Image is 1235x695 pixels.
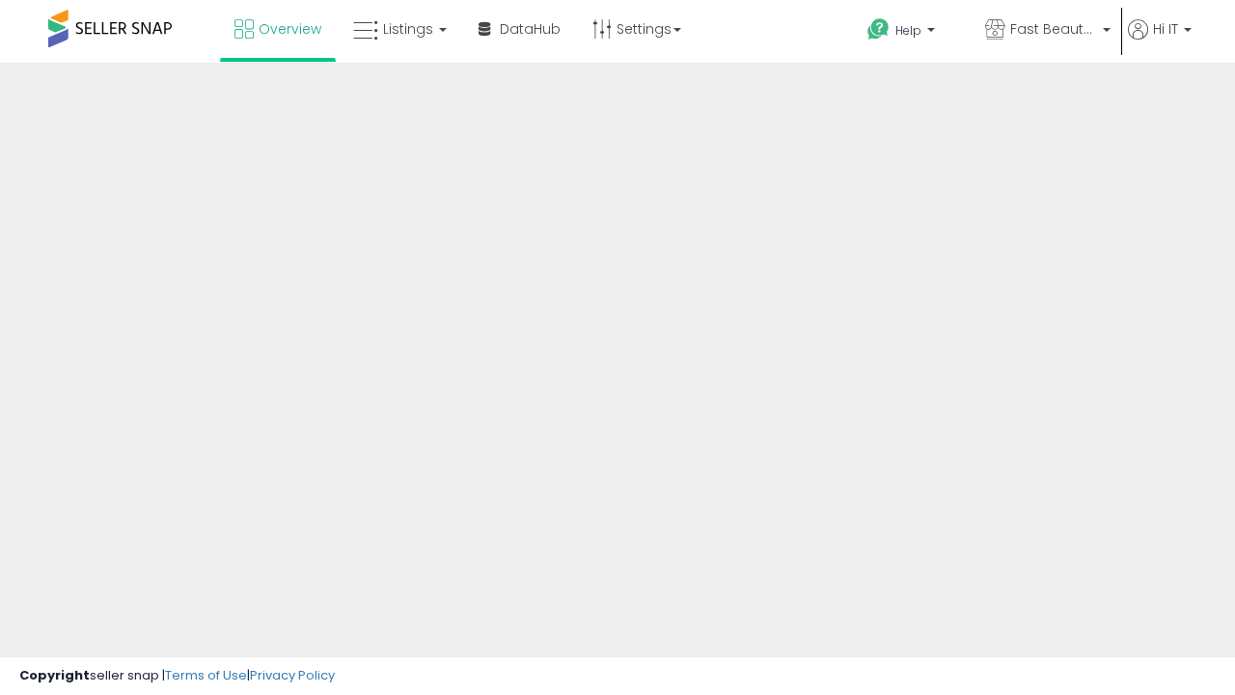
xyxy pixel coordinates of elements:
[19,666,90,684] strong: Copyright
[19,667,335,685] div: seller snap | |
[259,19,321,39] span: Overview
[500,19,561,39] span: DataHub
[852,3,968,63] a: Help
[383,19,433,39] span: Listings
[1010,19,1097,39] span: Fast Beauty ([GEOGRAPHIC_DATA])
[1128,19,1192,63] a: Hi IT
[250,666,335,684] a: Privacy Policy
[866,17,891,42] i: Get Help
[1153,19,1178,39] span: Hi IT
[895,22,921,39] span: Help
[165,666,247,684] a: Terms of Use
